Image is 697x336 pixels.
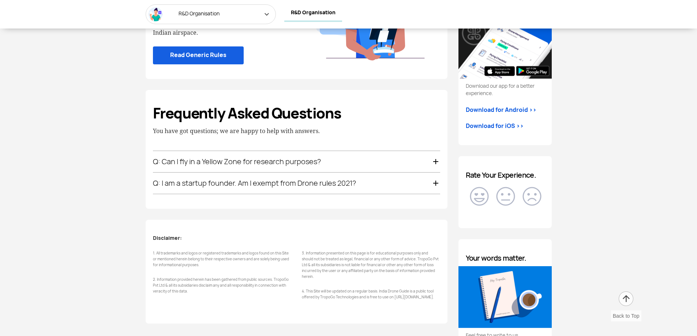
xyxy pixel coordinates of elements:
div: Back to Top [611,310,641,321]
h4: Your words matter. [466,254,544,263]
a: Read Generic Rules [153,46,244,64]
img: Your words matter [458,266,552,328]
p: 2. Information provided herein has been gathered from public sources. TropoGo Pvt Ltd & all its s... [153,277,291,294]
a: R&D Organisation [284,4,342,22]
img: R&D Organisation [148,7,163,22]
div: Q: I am a startup founder. Am I exempt from Drone rules 2021? [153,173,440,194]
p: 1. All trademarks and logos or registered trademarks and logos found on this Site or mentioned he... [153,250,291,268]
span: R&D Organisation [177,10,224,17]
div: Q: Can I fly in a Yellow Zone for research purposes? [153,151,440,172]
a: Download for Android >> [466,106,536,114]
h3: Frequently Asked Questions [153,105,440,122]
img: ic_arrow-up.png [618,291,634,307]
p: 4. This Site will be updated on a regular basis. India Drone Guide is a public tool offered by Tr... [302,288,440,300]
p: Disclaimer: [153,234,440,242]
h4: Rate Your Experience. [466,171,544,180]
img: Download our App. [458,17,552,79]
p: Download our app for a better experience. [466,82,544,97]
a: Download for iOS >> [466,122,524,131]
p: You have got questions; we are happy to help with answers. [153,126,440,136]
p: 3. Information presented on this page is for educational purposes only and should not be treated ... [302,250,440,280]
